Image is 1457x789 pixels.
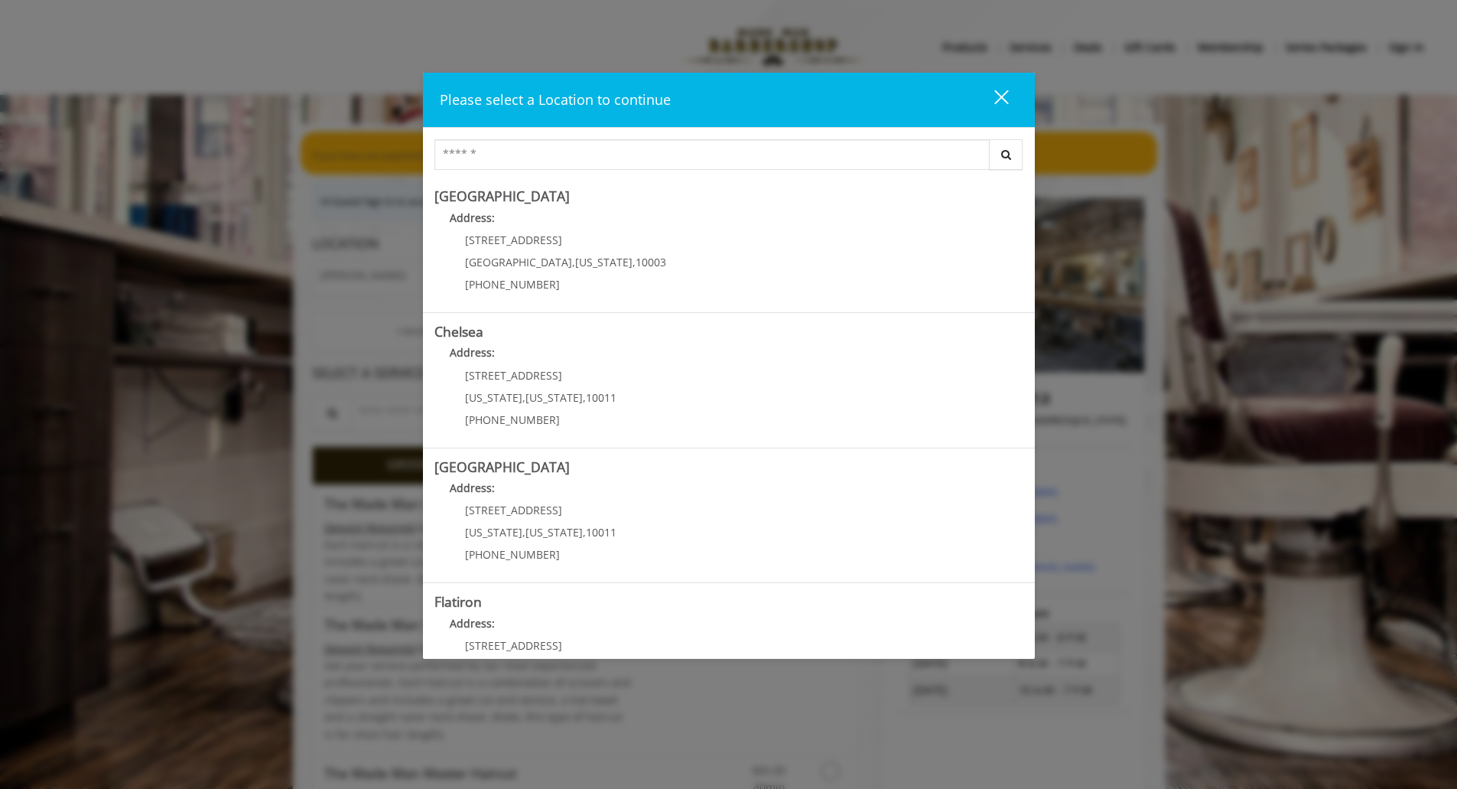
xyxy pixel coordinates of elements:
span: 10003 [636,255,666,269]
b: Chelsea [434,322,483,341]
b: Flatiron [434,592,482,611]
span: [STREET_ADDRESS] [465,233,562,247]
span: [GEOGRAPHIC_DATA] [465,255,572,269]
span: [US_STATE] [575,255,633,269]
button: close dialog [966,84,1018,116]
div: Center Select [434,139,1023,178]
span: [US_STATE] [525,390,583,405]
i: Search button [997,149,1015,160]
span: , [522,390,525,405]
b: Address: [450,345,495,360]
span: , [522,525,525,540]
span: Please select a Location to continue [440,90,671,109]
b: Address: [450,210,495,225]
span: 10011 [586,390,616,405]
span: [PHONE_NUMBER] [465,412,560,427]
input: Search Center [434,139,990,170]
span: [STREET_ADDRESS] [465,503,562,517]
div: close dialog [977,89,1007,112]
span: 10011 [586,525,616,540]
span: [STREET_ADDRESS] [465,368,562,383]
span: [US_STATE] [465,390,522,405]
span: , [633,255,636,269]
b: Address: [450,616,495,631]
span: , [572,255,575,269]
span: , [583,525,586,540]
span: [US_STATE] [525,525,583,540]
span: [US_STATE] [465,525,522,540]
b: [GEOGRAPHIC_DATA] [434,458,570,476]
span: , [583,390,586,405]
b: Address: [450,481,495,495]
b: [GEOGRAPHIC_DATA] [434,187,570,205]
span: [STREET_ADDRESS] [465,638,562,653]
span: [PHONE_NUMBER] [465,277,560,292]
span: [PHONE_NUMBER] [465,547,560,562]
